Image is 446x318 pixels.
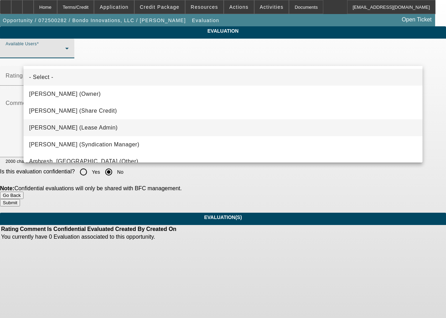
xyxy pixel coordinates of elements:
span: Ambresh, [GEOGRAPHIC_DATA] (Other) [29,157,138,166]
span: [PERSON_NAME] (Owner) [29,90,101,98]
span: [PERSON_NAME] (Share Credit) [29,107,117,115]
span: [PERSON_NAME] (Lease Admin) [29,124,118,132]
span: - Select - [29,73,53,81]
span: [PERSON_NAME] (Syndication Manager) [29,140,140,149]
